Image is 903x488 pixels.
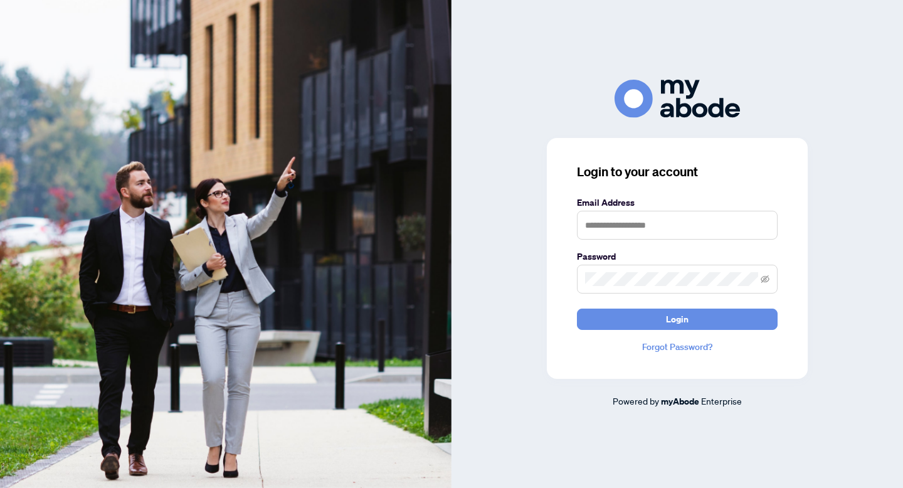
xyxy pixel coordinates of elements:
[577,340,778,354] a: Forgot Password?
[577,309,778,330] button: Login
[661,395,699,408] a: myAbode
[666,309,689,329] span: Login
[577,163,778,181] h3: Login to your account
[615,80,740,118] img: ma-logo
[577,196,778,210] label: Email Address
[701,395,742,406] span: Enterprise
[577,250,778,263] label: Password
[761,275,769,284] span: eye-invisible
[613,395,659,406] span: Powered by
